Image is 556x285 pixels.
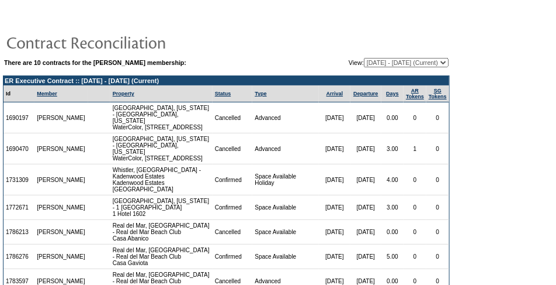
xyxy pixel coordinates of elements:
[404,102,426,133] td: 0
[426,220,449,245] td: 0
[113,91,134,97] a: Property
[350,164,381,195] td: [DATE]
[350,133,381,164] td: [DATE]
[213,245,253,269] td: Confirmed
[4,195,34,220] td: 1772671
[4,76,449,85] td: ER Executive Contract :: [DATE] - [DATE] (Current)
[110,133,213,164] td: [GEOGRAPHIC_DATA], [US_STATE] - [GEOGRAPHIC_DATA], [US_STATE] WaterColor, [STREET_ADDRESS]
[34,220,88,245] td: [PERSON_NAME]
[353,91,378,97] a: Departure
[34,195,88,220] td: [PERSON_NAME]
[4,85,34,102] td: Id
[319,164,350,195] td: [DATE]
[426,164,449,195] td: 0
[381,164,404,195] td: 4.00
[4,133,34,164] td: 1690470
[426,245,449,269] td: 0
[110,245,213,269] td: Real del Mar, [GEOGRAPHIC_DATA] - Real del Mar Beach Club Casa Gaviota
[34,102,88,133] td: [PERSON_NAME]
[426,133,449,164] td: 0
[213,102,253,133] td: Cancelled
[34,164,88,195] td: [PERSON_NAME]
[110,220,213,245] td: Real del Mar, [GEOGRAPHIC_DATA] - Real del Mar Beach Club Casa Abanico
[37,91,57,97] a: Member
[381,133,404,164] td: 3.00
[34,133,88,164] td: [PERSON_NAME]
[4,102,34,133] td: 1690197
[4,164,34,195] td: 1731309
[255,91,266,97] a: Type
[319,245,350,269] td: [DATE]
[319,220,350,245] td: [DATE]
[213,133,253,164] td: Cancelled
[110,164,213,195] td: Whistler, [GEOGRAPHIC_DATA] - Kadenwood Estates Kadenwood Estates [GEOGRAPHIC_DATA]
[319,195,350,220] td: [DATE]
[381,245,404,269] td: 5.00
[426,195,449,220] td: 0
[350,245,381,269] td: [DATE]
[426,102,449,133] td: 0
[252,195,319,220] td: Space Available
[215,91,231,97] a: Status
[34,245,88,269] td: [PERSON_NAME]
[429,88,447,99] a: SGTokens
[381,195,404,220] td: 3.00
[404,164,426,195] td: 0
[213,195,253,220] td: Confirmed
[319,133,350,164] td: [DATE]
[110,102,213,133] td: [GEOGRAPHIC_DATA], [US_STATE] - [GEOGRAPHIC_DATA], [US_STATE] WaterColor, [STREET_ADDRESS]
[404,220,426,245] td: 0
[350,220,381,245] td: [DATE]
[213,164,253,195] td: Confirmed
[213,220,253,245] td: Cancelled
[252,133,319,164] td: Advanced
[4,220,34,245] td: 1786213
[291,58,449,67] td: View:
[4,59,186,66] b: There are 10 contracts for the [PERSON_NAME] membership:
[110,195,213,220] td: [GEOGRAPHIC_DATA], [US_STATE] - 1 [GEOGRAPHIC_DATA] 1 Hotel 1602
[381,220,404,245] td: 0.00
[252,102,319,133] td: Advanced
[404,195,426,220] td: 0
[4,245,34,269] td: 1786276
[350,195,381,220] td: [DATE]
[404,245,426,269] td: 0
[326,91,343,97] a: Arrival
[404,133,426,164] td: 1
[386,91,399,97] a: Days
[350,102,381,133] td: [DATE]
[252,164,319,195] td: Space Available Holiday
[252,220,319,245] td: Space Available
[6,30,239,54] img: pgTtlContractReconciliation.gif
[319,102,350,133] td: [DATE]
[381,102,404,133] td: 0.00
[252,245,319,269] td: Space Available
[406,88,424,99] a: ARTokens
